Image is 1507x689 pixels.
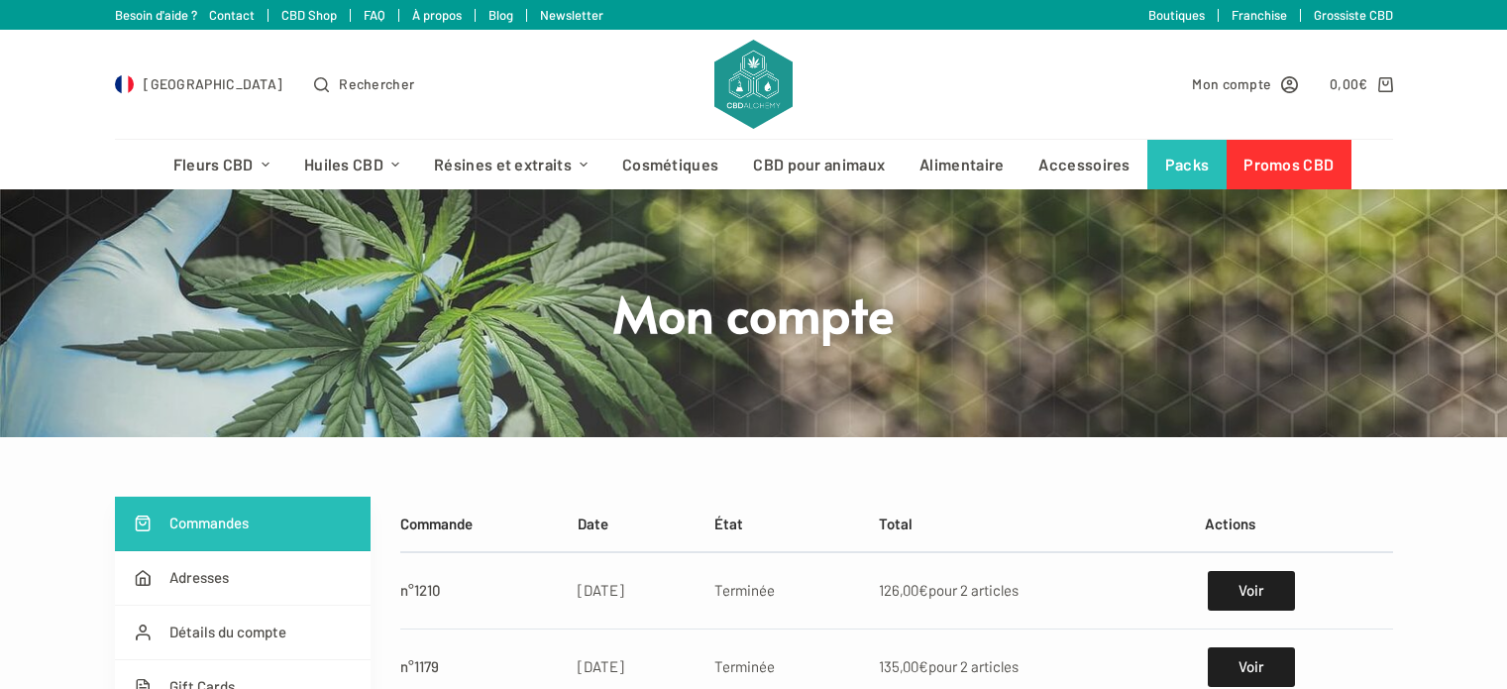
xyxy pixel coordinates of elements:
nav: Menu d’en-tête [156,140,1351,189]
a: Panier d’achat [1330,72,1392,95]
span: État [714,515,743,532]
a: Franchise [1232,7,1287,23]
a: Boutiques [1148,7,1205,23]
a: n°1179 [400,657,439,675]
span: Total [879,515,913,532]
span: € [1358,75,1367,92]
a: À propos [412,7,462,23]
a: Grossiste CBD [1314,7,1393,23]
a: Huiles CBD [286,140,416,189]
h1: Mon compte [382,281,1126,345]
a: Résines et extraits [417,140,605,189]
a: Commandes [115,497,371,551]
td: Terminée [704,552,869,630]
time: [DATE] [578,581,624,599]
span: Date [578,515,608,532]
a: Mon compte [1192,72,1298,95]
span: Mon compte [1192,72,1271,95]
button: Ouvrir le formulaire de recherche [314,72,414,95]
a: Accessoires [1022,140,1147,189]
a: Blog [488,7,513,23]
span: € [918,657,928,675]
span: 135,00 [879,657,928,675]
a: Promos CBD [1227,140,1351,189]
a: Détails du compte [115,606,371,660]
span: Commande [400,515,473,532]
a: Voir [1208,571,1294,611]
a: FAQ [364,7,385,23]
time: [DATE] [578,657,624,675]
a: Newsletter [540,7,603,23]
span: [GEOGRAPHIC_DATA] [144,72,282,95]
a: CBD pour animaux [736,140,903,189]
img: FR Flag [115,74,135,94]
a: Cosmétiques [605,140,736,189]
a: CBD Shop [281,7,337,23]
a: Adresses [115,551,371,606]
bdi: 0,00 [1330,75,1368,92]
a: Select Country [115,72,283,95]
span: € [918,581,928,599]
span: Rechercher [339,72,414,95]
a: Packs [1147,140,1227,189]
a: Fleurs CBD [156,140,286,189]
a: Alimentaire [903,140,1022,189]
a: n°1210 [400,581,440,599]
span: Actions [1205,515,1255,532]
a: Voir [1208,647,1294,687]
a: Besoin d'aide ? Contact [115,7,255,23]
span: 126,00 [879,581,928,599]
img: CBD Alchemy [714,40,792,129]
td: pour 2 articles [869,552,1194,630]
